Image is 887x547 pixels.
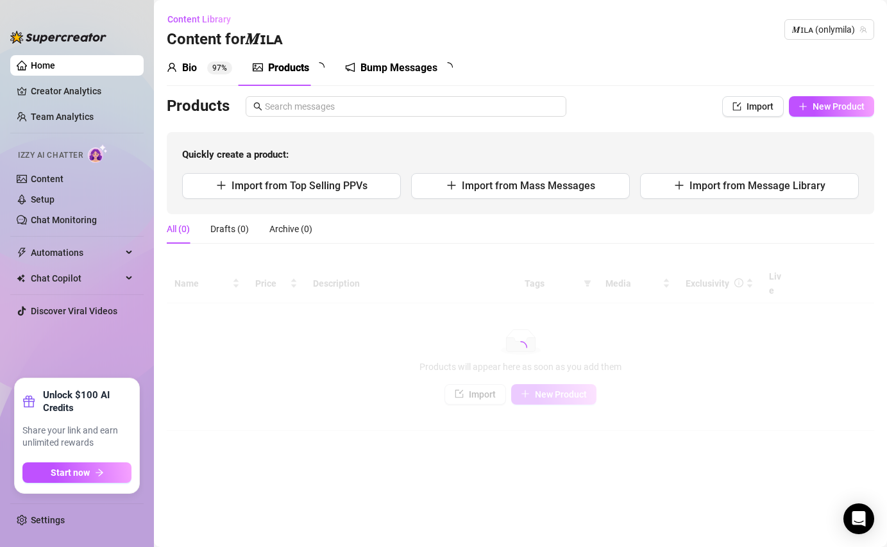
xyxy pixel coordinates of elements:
[10,31,106,44] img: logo-BBDzfeDw.svg
[51,467,90,478] span: Start now
[443,62,453,72] span: loading
[269,222,312,236] div: Archive (0)
[462,180,595,192] span: Import from Mass Messages
[411,173,630,199] button: Import from Mass Messages
[314,62,325,72] span: loading
[31,112,94,122] a: Team Analytics
[843,503,874,534] div: Open Intercom Messenger
[167,96,230,117] h3: Products
[182,173,401,199] button: Import from Top Selling PPVs
[792,20,866,39] span: 𝑴ɪʟᴀ (onlymila)
[268,60,309,76] div: Products
[216,180,226,190] span: plus
[31,174,63,184] a: Content
[674,180,684,190] span: plus
[22,462,131,483] button: Start nowarrow-right
[167,14,231,24] span: Content Library
[747,101,773,112] span: Import
[446,180,457,190] span: plus
[18,149,83,162] span: Izzy AI Chatter
[232,180,367,192] span: Import from Top Selling PPVs
[17,248,27,258] span: thunderbolt
[167,62,177,72] span: user
[732,102,741,111] span: import
[722,96,784,117] button: Import
[31,515,65,525] a: Settings
[207,62,232,74] sup: 97%
[31,60,55,71] a: Home
[345,62,355,72] span: notification
[88,144,108,163] img: AI Chatter
[253,62,263,72] span: picture
[859,26,867,33] span: team
[689,180,825,192] span: Import from Message Library
[514,341,527,354] span: loading
[167,222,190,236] div: All (0)
[95,468,104,477] span: arrow-right
[210,222,249,236] div: Drafts (0)
[167,29,282,50] h3: Content for 𝑴ɪʟᴀ
[182,149,289,160] strong: Quickly create a product:
[182,60,197,76] div: Bio
[31,306,117,316] a: Discover Viral Videos
[22,425,131,450] span: Share your link and earn unlimited rewards
[253,102,262,111] span: search
[798,102,807,111] span: plus
[31,268,122,289] span: Chat Copilot
[31,215,97,225] a: Chat Monitoring
[31,194,55,205] a: Setup
[17,274,25,283] img: Chat Copilot
[22,395,35,408] span: gift
[31,81,133,101] a: Creator Analytics
[640,173,859,199] button: Import from Message Library
[31,242,122,263] span: Automations
[813,101,865,112] span: New Product
[265,99,559,114] input: Search messages
[789,96,874,117] button: New Product
[360,60,437,76] div: Bump Messages
[167,9,241,29] button: Content Library
[43,389,131,414] strong: Unlock $100 AI Credits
